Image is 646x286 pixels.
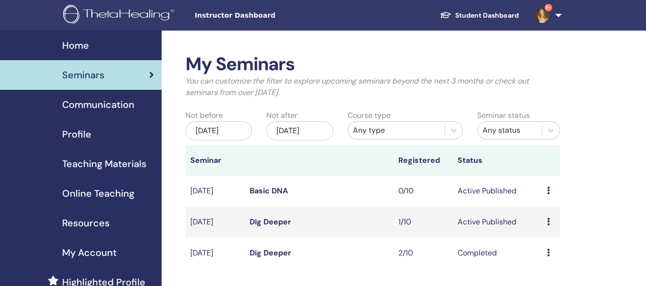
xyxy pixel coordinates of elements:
td: [DATE] [186,176,245,207]
label: Not before [186,110,223,121]
span: Online Teaching [62,186,134,201]
td: 0/10 [394,176,453,207]
td: [DATE] [186,238,245,269]
label: Seminar status [477,110,530,121]
div: [DATE] [266,121,333,140]
div: [DATE] [186,121,252,140]
span: Instructor Dashboard [195,11,338,21]
span: Communication [62,97,134,112]
div: Any status [482,125,537,136]
a: Dig Deeper [250,248,291,258]
td: [DATE] [186,207,245,238]
p: You can customize the filter to explore upcoming seminars beyond the next 3 months or check out s... [186,75,560,98]
span: Seminars [62,68,104,82]
label: Not after [266,110,297,121]
td: Active Published [453,207,542,238]
td: 2/10 [394,238,453,269]
th: Status [453,145,542,176]
h2: My Seminars [186,53,560,75]
span: Resources [62,216,109,230]
a: Dig Deeper [250,217,291,227]
img: graduation-cap-white.svg [440,11,451,19]
td: Active Published [453,176,542,207]
span: My Account [62,245,117,260]
td: 1/10 [394,207,453,238]
a: Basic DNA [250,186,288,196]
img: default.jpg [534,8,549,23]
span: Profile [62,127,91,141]
th: Seminar [186,145,245,176]
label: Course type [348,110,391,121]
span: Home [62,38,89,53]
img: logo.png [63,5,177,26]
a: Student Dashboard [432,7,526,24]
span: 9+ [545,4,552,11]
td: Completed [453,238,542,269]
span: Teaching Materials [62,157,146,171]
th: Registered [394,145,453,176]
div: Any type [353,125,440,136]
